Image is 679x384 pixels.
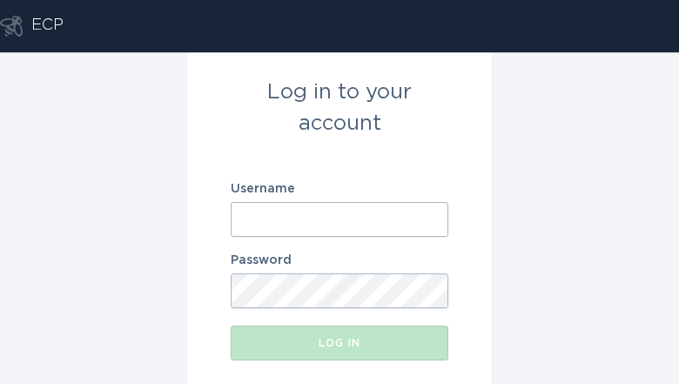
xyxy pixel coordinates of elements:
div: Log in [239,338,440,348]
label: Username [231,183,448,195]
div: Log in to your account [231,77,448,139]
div: ECP [31,16,64,37]
label: Password [231,254,448,266]
button: Log in [231,326,448,360]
